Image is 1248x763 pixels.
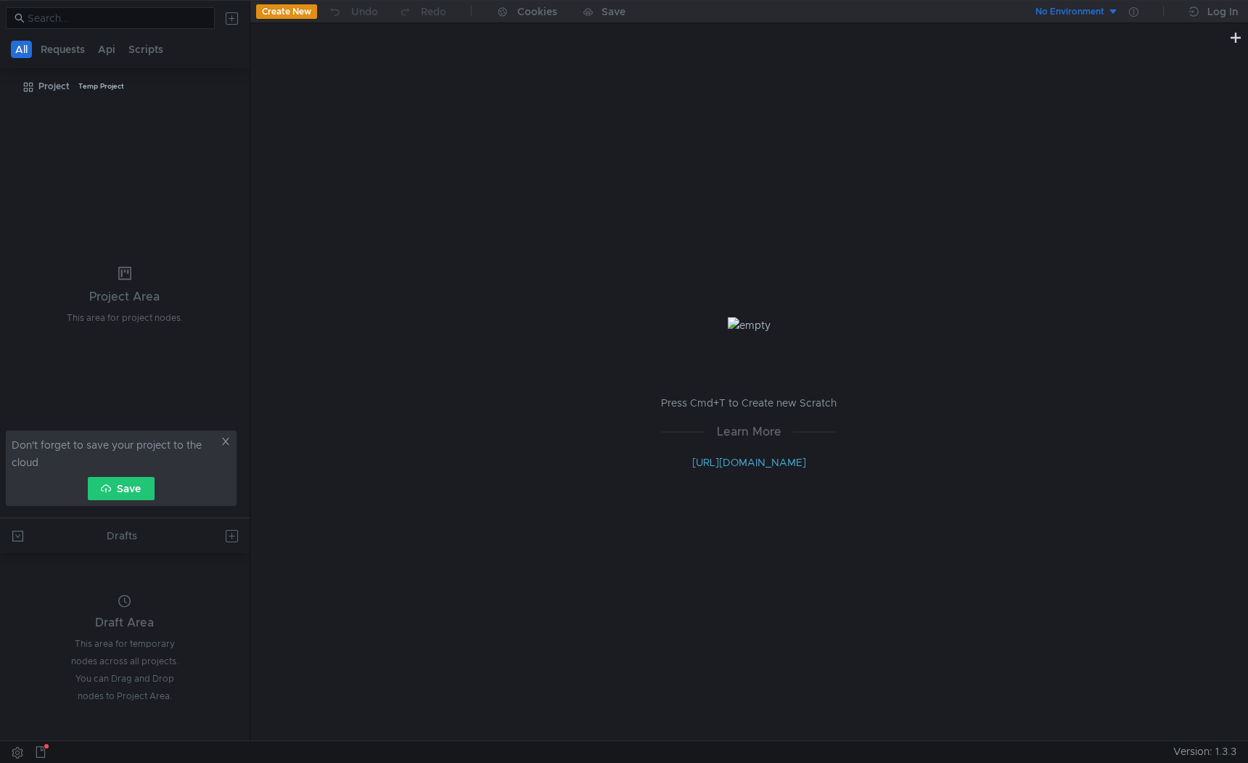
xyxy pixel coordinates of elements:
[705,423,793,441] span: Learn More
[88,477,155,500] button: Save
[38,76,70,97] div: Project
[28,10,206,26] input: Search...
[1035,5,1104,19] div: No Environment
[78,76,124,97] div: Temp Project
[317,1,388,23] button: Undo
[728,317,771,333] img: empty
[107,527,137,544] div: Drafts
[602,7,625,17] div: Save
[94,41,120,58] button: Api
[421,3,446,20] div: Redo
[12,436,218,471] span: Don't forget to save your project to the cloud
[124,41,168,58] button: Scripts
[1173,741,1236,762] span: Version: 1.3.3
[1207,3,1238,20] div: Log In
[256,4,317,19] button: Create New
[517,3,557,20] div: Cookies
[351,3,378,20] div: Undo
[11,41,32,58] button: All
[36,41,89,58] button: Requests
[692,456,806,469] a: [URL][DOMAIN_NAME]
[661,394,837,412] p: Press Cmd+T to Create new Scratch
[388,1,456,23] button: Redo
